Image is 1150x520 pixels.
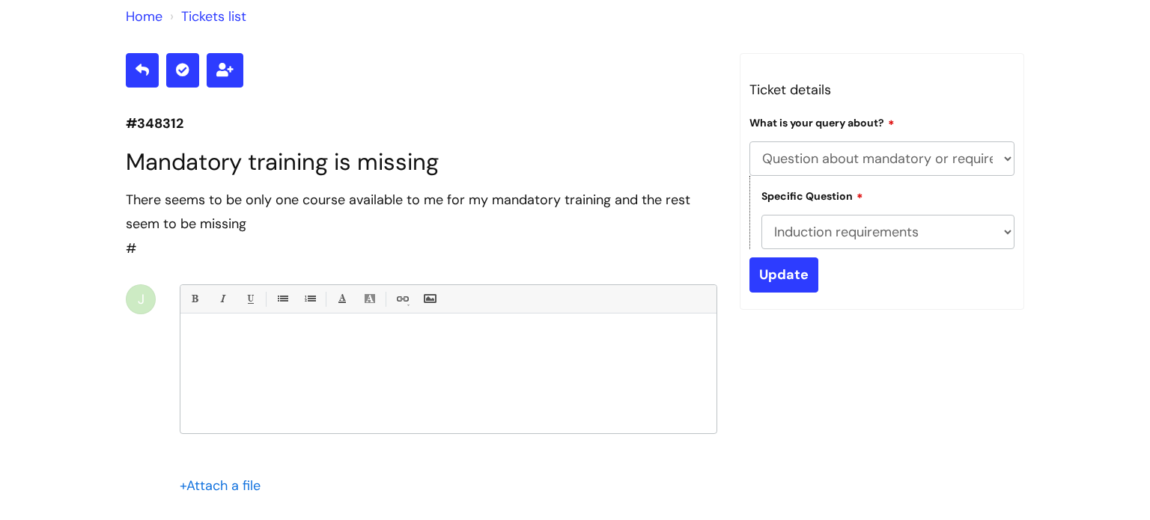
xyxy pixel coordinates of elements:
[126,188,717,236] div: There seems to be only one course available to me for my mandatory training and the rest seem to ...
[126,284,156,314] div: J
[749,257,818,292] input: Update
[749,78,1014,102] h3: Ticket details
[126,148,717,176] h1: Mandatory training is missing
[213,290,231,308] a: Italic (Ctrl-I)
[761,188,863,203] label: Specific Question
[273,290,291,308] a: • Unordered List (Ctrl-Shift-7)
[360,290,379,308] a: Back Color
[240,290,259,308] a: Underline(Ctrl-U)
[126,111,717,135] p: #348312
[180,474,270,498] div: Attach a file
[392,290,411,308] a: Link
[181,7,246,25] a: Tickets list
[420,290,439,308] a: Insert Image...
[166,4,246,28] li: Tickets list
[749,114,895,129] label: What is your query about?
[126,7,162,25] a: Home
[126,188,717,260] div: #
[300,290,319,308] a: 1. Ordered List (Ctrl-Shift-8)
[126,4,162,28] li: Solution home
[332,290,351,308] a: Font Color
[185,290,204,308] a: Bold (Ctrl-B)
